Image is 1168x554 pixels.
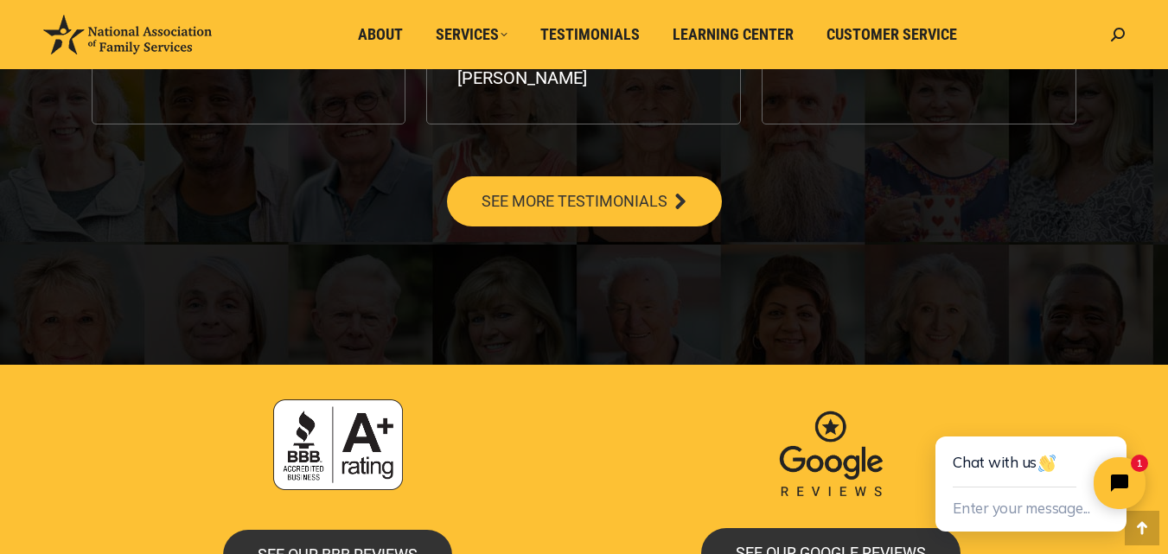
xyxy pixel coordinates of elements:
[436,25,507,44] span: Services
[346,18,415,51] a: About
[43,15,212,54] img: National Association of Family Services
[482,194,667,209] span: SEE MORE TESTIMONIALS
[273,399,403,490] img: Accredited A+ with Better Business Bureau
[528,18,652,51] a: Testimonials
[540,25,640,44] span: Testimonials
[447,176,722,226] a: SEE MORE TESTIMONIALS
[358,25,403,44] span: About
[814,18,969,51] a: Customer Service
[897,381,1168,554] iframe: Tidio Chat
[457,65,587,91] div: [PERSON_NAME]
[673,25,794,44] span: Learning Center
[661,18,806,51] a: Learning Center
[766,399,896,512] img: Google Reviews
[827,25,957,44] span: Customer Service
